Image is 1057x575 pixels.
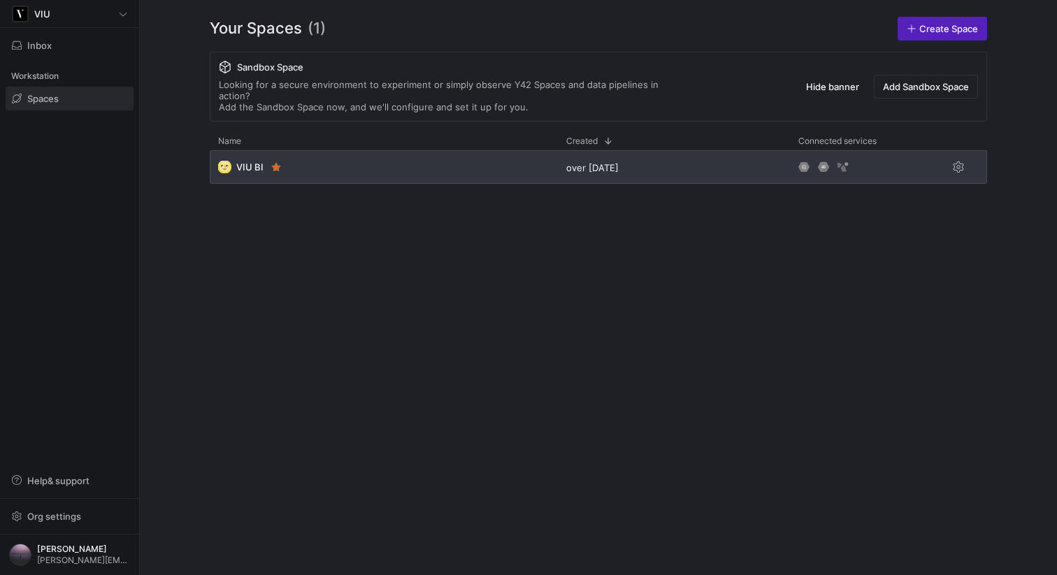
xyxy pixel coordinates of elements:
[218,136,241,146] span: Name
[566,162,619,173] span: over [DATE]
[210,17,302,41] span: Your Spaces
[566,136,598,146] span: Created
[6,512,134,523] a: Org settings
[219,79,687,112] div: Looking for a secure environment to experiment or simply observe Y42 Spaces and data pipelines in...
[9,544,31,566] img: https://storage.googleapis.com/y42-prod-data-exchange/images/VtGnwq41pAtzV0SzErAhijSx9Rgo16q39DKO...
[27,475,89,486] span: Help & support
[27,93,59,104] span: Spaces
[6,66,134,87] div: Workstation
[37,544,130,554] span: [PERSON_NAME]
[797,75,868,99] button: Hide banner
[6,469,134,493] button: Help& support
[6,540,134,569] button: https://storage.googleapis.com/y42-prod-data-exchange/images/VtGnwq41pAtzV0SzErAhijSx9Rgo16q39DKO...
[806,81,859,92] span: Hide banner
[308,17,326,41] span: (1)
[236,161,264,173] span: VIU BI
[218,161,231,173] span: 🌝
[6,34,134,57] button: Inbox
[237,61,303,73] span: Sandbox Space
[37,555,130,565] span: [PERSON_NAME][EMAIL_ADDRESS][DOMAIN_NAME]
[13,7,27,21] img: https://storage.googleapis.com/y42-prod-data-exchange/images/zgRs6g8Sem6LtQCmmHzYBaaZ8bA8vNBoBzxR...
[27,40,52,51] span: Inbox
[883,81,969,92] span: Add Sandbox Space
[27,511,81,522] span: Org settings
[874,75,978,99] button: Add Sandbox Space
[6,504,134,528] button: Org settings
[34,8,50,20] span: VIU
[210,150,987,189] div: Press SPACE to select this row.
[798,136,877,146] span: Connected services
[919,23,978,34] span: Create Space
[898,17,987,41] a: Create Space
[6,87,134,110] a: Spaces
